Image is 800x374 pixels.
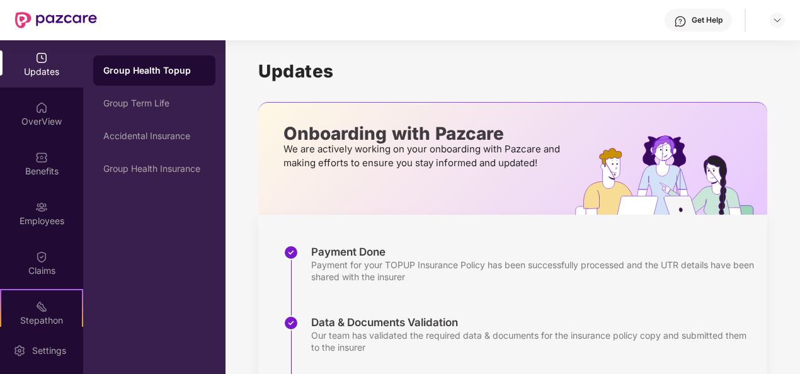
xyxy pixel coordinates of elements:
[35,151,48,164] img: svg+xml;base64,PHN2ZyBpZD0iQmVuZWZpdHMiIHhtbG5zPSJodHRwOi8vd3d3LnczLm9yZy8yMDAwL3N2ZyIgd2lkdGg9Ij...
[283,245,299,260] img: svg+xml;base64,PHN2ZyBpZD0iU3RlcC1Eb25lLTMyeDMyIiB4bWxucz0iaHR0cDovL3d3dy53My5vcmcvMjAwMC9zdmciIH...
[283,142,564,170] p: We are actively working on your onboarding with Pazcare and making efforts to ensure you stay inf...
[35,201,48,213] img: svg+xml;base64,PHN2ZyBpZD0iRW1wbG95ZWVzIiB4bWxucz0iaHR0cDovL3d3dy53My5vcmcvMjAwMC9zdmciIHdpZHRoPS...
[1,314,82,327] div: Stepathon
[692,15,723,25] div: Get Help
[674,15,687,28] img: svg+xml;base64,PHN2ZyBpZD0iSGVscC0zMngzMiIgeG1sbnM9Imh0dHA6Ly93d3cudzMub3JnLzIwMDAvc3ZnIiB3aWR0aD...
[35,300,48,313] img: svg+xml;base64,PHN2ZyB4bWxucz0iaHR0cDovL3d3dy53My5vcmcvMjAwMC9zdmciIHdpZHRoPSIyMSIgaGVpZ2h0PSIyMC...
[15,12,97,28] img: New Pazcare Logo
[283,128,564,139] p: Onboarding with Pazcare
[258,60,767,82] h1: Updates
[103,131,205,141] div: Accidental Insurance
[311,315,755,329] div: Data & Documents Validation
[35,251,48,263] img: svg+xml;base64,PHN2ZyBpZD0iQ2xhaW0iIHhtbG5zPSJodHRwOi8vd3d3LnczLm9yZy8yMDAwL3N2ZyIgd2lkdGg9IjIwIi...
[35,52,48,64] img: svg+xml;base64,PHN2ZyBpZD0iVXBkYXRlZCIgeG1sbnM9Imh0dHA6Ly93d3cudzMub3JnLzIwMDAvc3ZnIiB3aWR0aD0iMj...
[311,245,755,259] div: Payment Done
[103,64,205,77] div: Group Health Topup
[103,98,205,108] div: Group Term Life
[13,344,26,357] img: svg+xml;base64,PHN2ZyBpZD0iU2V0dGluZy0yMHgyMCIgeG1sbnM9Imh0dHA6Ly93d3cudzMub3JnLzIwMDAvc3ZnIiB3aW...
[103,164,205,174] div: Group Health Insurance
[772,15,782,25] img: svg+xml;base64,PHN2ZyBpZD0iRHJvcGRvd24tMzJ4MzIiIHhtbG5zPSJodHRwOi8vd3d3LnczLm9yZy8yMDAwL3N2ZyIgd2...
[311,329,755,353] div: Our team has validated the required data & documents for the insurance policy copy and submitted ...
[311,259,755,283] div: Payment for your TOPUP Insurance Policy has been successfully processed and the UTR details have ...
[28,344,70,357] div: Settings
[575,135,767,215] img: hrOnboarding
[283,315,299,331] img: svg+xml;base64,PHN2ZyBpZD0iU3RlcC1Eb25lLTMyeDMyIiB4bWxucz0iaHR0cDovL3d3dy53My5vcmcvMjAwMC9zdmciIH...
[35,101,48,114] img: svg+xml;base64,PHN2ZyBpZD0iSG9tZSIgeG1sbnM9Imh0dHA6Ly93d3cudzMub3JnLzIwMDAvc3ZnIiB3aWR0aD0iMjAiIG...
